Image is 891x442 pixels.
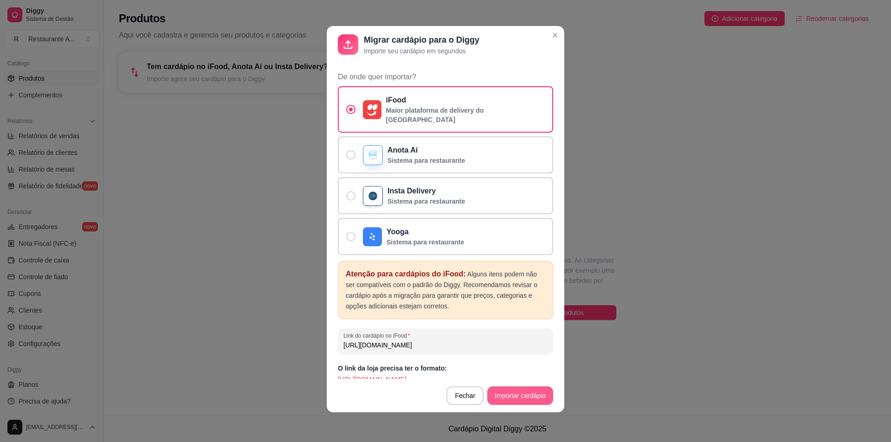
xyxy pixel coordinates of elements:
p: Migrar cardápio para o Diggy [364,33,479,46]
img: yooga [367,231,378,243]
img: insta delivery [367,190,379,202]
img: anota ai [367,149,379,161]
p: Sistema para restaurante [387,156,465,165]
span: O link da loja precisa ter o formato: [338,365,447,372]
label: Link do cardápio no iFood [343,332,413,340]
p: Alguns itens podem não ser compatíveis com o padrão do Diggy. Recomendamos revisar o cardápio apó... [346,269,545,311]
p: iFood [386,95,545,106]
p: Sistema para restaurante [387,197,465,206]
p: Maior plataforma de delivery do [GEOGRAPHIC_DATA] [386,106,545,124]
img: ifood_logo [367,104,378,115]
p: Importe seu cardápio em segundos [364,46,479,56]
span: Atenção para cardápios do iFood: [346,270,466,278]
p: Yooga [387,226,464,237]
p: Anota Ai [387,145,465,156]
p: Insta Delivery [387,186,465,197]
p: [URL][DOMAIN_NAME] [338,375,553,384]
span: De onde quer importar? [338,71,553,83]
p: Sistema para restaurante [387,237,464,247]
button: Fechar [446,386,484,405]
button: Importar cardápio [487,386,553,405]
input: Link do cardápio no iFood [343,340,548,350]
button: Close [548,28,562,43]
div: De onde quer importar? [338,71,553,255]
